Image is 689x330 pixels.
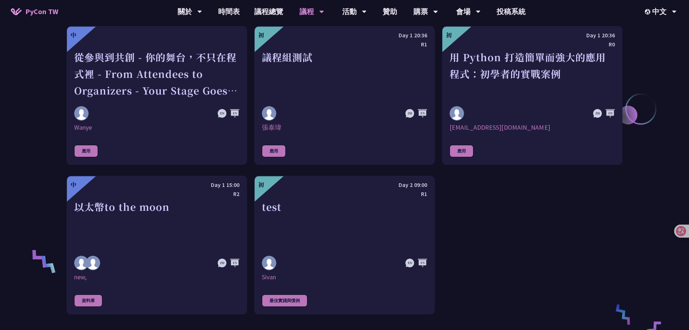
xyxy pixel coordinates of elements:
div: test [262,199,427,248]
div: R1 [262,189,427,199]
a: 初 Day 2 09:00 R1 test Sivan Sivan 最佳實踐與慣例 [254,176,435,314]
div: [EMAIL_ADDRESS][DOMAIN_NAME] [450,123,615,132]
div: Day 1 20:36 [450,31,615,40]
div: 議程組測試 [262,49,427,99]
img: Locale Icon [645,9,652,14]
div: Day 2 09:00 [262,180,427,189]
a: 初 Day 1 20:36 R0 用 Python 打造簡單而強大的應用程式：初學者的實戰案例 yochi@dna.org.tw [EMAIL_ADDRESS][DOMAIN_NAME] 應用 [442,26,622,165]
div: R2 [74,189,239,199]
img: Home icon of PyCon TW 2025 [11,8,22,15]
a: 中 Day 1 15:00 R2 以太幣to the moon new new, 資料庫 [67,176,247,314]
div: new, [74,273,239,281]
div: Sivan [262,273,427,281]
div: 初 [258,31,264,39]
div: 以太幣to the moon [74,199,239,248]
img: Wanye [74,106,89,121]
img: 張泰瑋 [262,106,276,121]
div: 應用 [450,145,473,157]
a: 初 Day 1 20:36 R1 議程組測試 張泰瑋 張泰瑋 應用 [254,26,435,165]
div: 資料庫 [74,295,102,307]
div: 應用 [262,145,286,157]
img: Sivan [262,256,276,270]
div: 中 [71,180,76,189]
div: 從參與到共創 - 你的舞台，不只在程式裡 - From Attendees to Organizers - Your Stage Goes Beyond Code [74,49,239,99]
img: new [74,256,89,270]
div: Day 1 15:00 [74,180,239,189]
div: Wanye [74,123,239,132]
a: 中 從參與到共創 - 你的舞台，不只在程式裡 - From Attendees to Organizers - Your Stage Goes Beyond Code Wanye Wanye 應用 [67,26,247,165]
div: 初 [446,31,452,39]
div: 用 Python 打造簡單而強大的應用程式：初學者的實戰案例 [450,49,615,99]
div: R1 [262,40,427,49]
img: yochi@dna.org.tw [450,106,464,121]
div: 應用 [74,145,98,157]
div: 初 [258,180,264,189]
div: 最佳實踐與慣例 [262,295,307,307]
div: 張泰瑋 [262,123,427,132]
div: Day 1 20:36 [262,31,427,40]
span: PyCon TW [25,6,58,17]
div: 中 [71,31,76,39]
div: R0 [450,40,615,49]
a: PyCon TW [4,3,65,21]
